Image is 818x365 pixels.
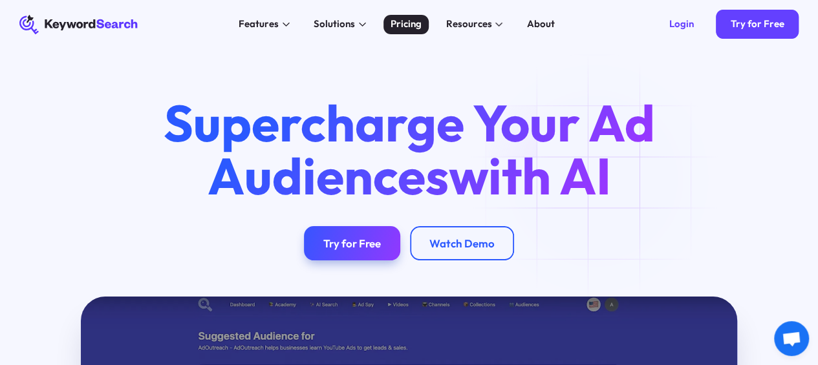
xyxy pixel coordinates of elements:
[655,10,709,39] a: Login
[239,17,279,32] div: Features
[323,236,381,250] div: Try for Free
[304,226,400,260] a: Try for Free
[730,18,784,30] div: Try for Free
[449,143,611,208] span: with AI
[774,321,809,356] div: Open chat
[669,18,694,30] div: Login
[429,236,495,250] div: Watch Demo
[383,15,429,34] a: Pricing
[527,17,555,32] div: About
[142,97,676,202] h1: Supercharge Your Ad Audiences
[391,17,422,32] div: Pricing
[520,15,563,34] a: About
[446,17,491,32] div: Resources
[716,10,799,39] a: Try for Free
[314,17,355,32] div: Solutions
